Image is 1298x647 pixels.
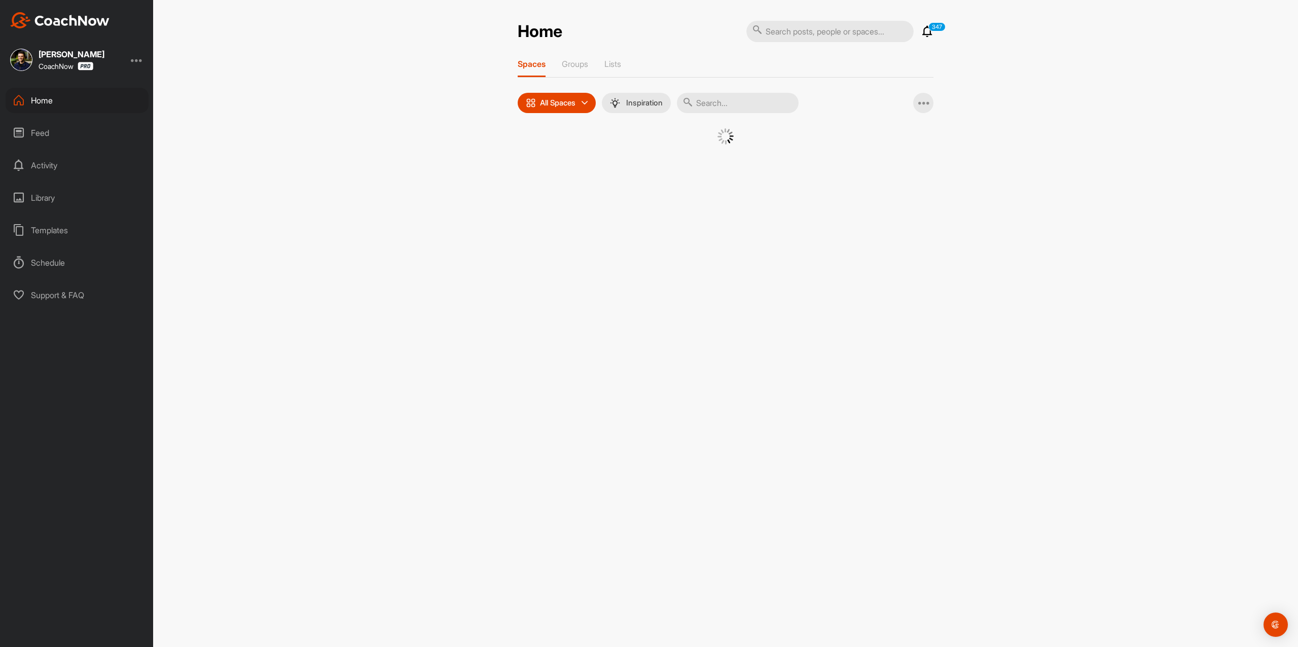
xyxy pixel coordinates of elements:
div: Home [6,88,149,113]
div: CoachNow [39,62,93,70]
div: Activity [6,153,149,178]
img: square_49fb5734a34dfb4f485ad8bdc13d6667.jpg [10,49,32,71]
div: Schedule [6,250,149,275]
div: [PERSON_NAME] [39,50,104,58]
img: CoachNow [10,12,110,28]
h2: Home [518,22,562,42]
input: Search... [677,93,799,113]
p: All Spaces [540,99,575,107]
div: Feed [6,120,149,146]
p: Spaces [518,59,546,69]
div: Library [6,185,149,210]
p: 347 [928,22,946,31]
img: menuIcon [610,98,620,108]
div: Templates [6,218,149,243]
p: Lists [604,59,621,69]
img: CoachNow Pro [78,62,93,70]
p: Groups [562,59,588,69]
div: Support & FAQ [6,282,149,308]
img: icon [526,98,536,108]
input: Search posts, people or spaces... [746,21,914,42]
div: Open Intercom Messenger [1264,613,1288,637]
p: Inspiration [626,99,663,107]
img: G6gVgL6ErOh57ABN0eRmCEwV0I4iEi4d8EwaPGI0tHgoAbU4EAHFLEQAh+QQFCgALACwIAA4AGAASAAAEbHDJSesaOCdk+8xg... [717,128,734,145]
